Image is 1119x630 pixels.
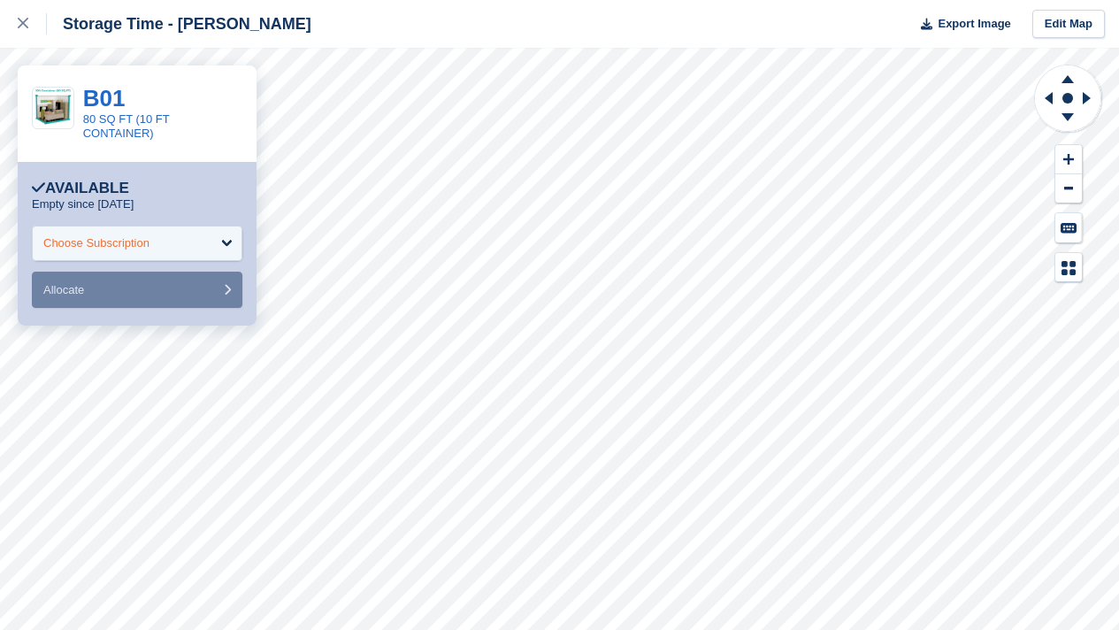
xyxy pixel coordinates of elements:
button: Export Image [910,10,1011,39]
a: B01 [83,85,126,111]
div: Choose Subscription [43,234,149,252]
span: Allocate [43,283,84,296]
div: Available [32,180,129,197]
button: Zoom Out [1055,174,1082,204]
div: Storage Time - [PERSON_NAME] [47,13,311,35]
span: Export Image [938,15,1010,33]
a: Edit Map [1032,10,1105,39]
button: Map Legend [1055,253,1082,282]
a: 80 SQ FT (10 FT CONTAINER) [83,112,170,140]
button: Keyboard Shortcuts [1055,213,1082,242]
button: Zoom In [1055,145,1082,174]
p: Empty since [DATE] [32,197,134,211]
img: 10ft%20Container%20(80%20SQ%20FT)%20(2).png [33,88,73,128]
button: Allocate [32,272,242,308]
